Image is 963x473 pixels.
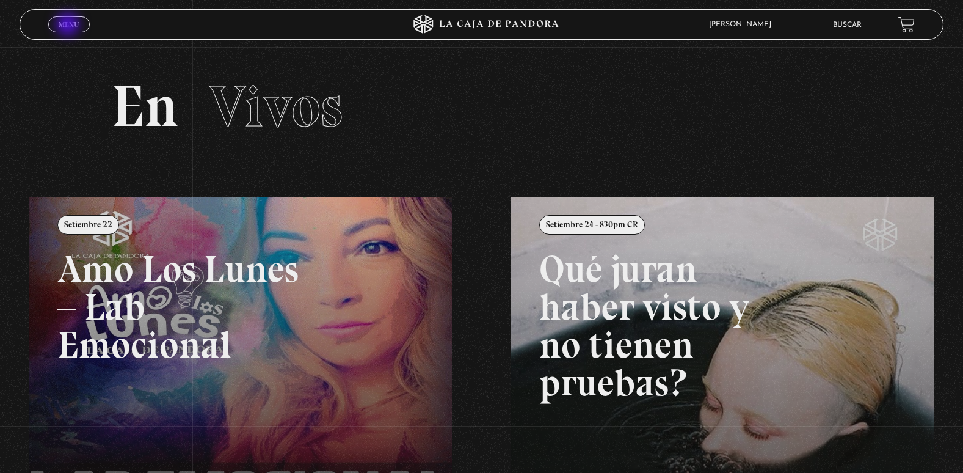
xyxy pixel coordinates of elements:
[833,21,862,29] a: Buscar
[703,21,783,28] span: [PERSON_NAME]
[898,16,915,33] a: View your shopping cart
[55,31,84,40] span: Cerrar
[59,21,79,28] span: Menu
[209,71,343,141] span: Vivos
[112,78,851,136] h2: En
